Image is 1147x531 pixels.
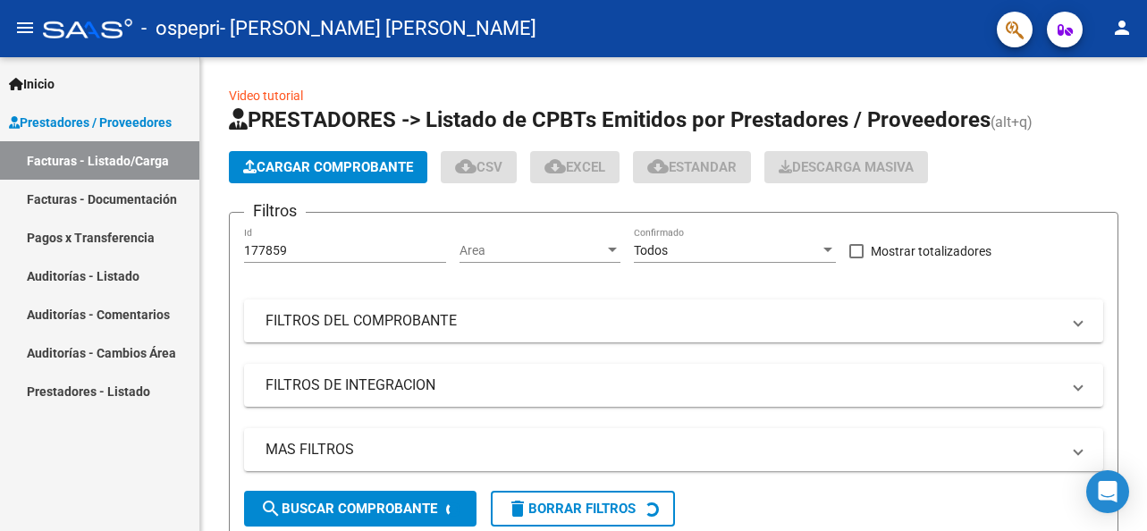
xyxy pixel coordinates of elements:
[460,243,604,258] span: Area
[507,498,528,519] mat-icon: delete
[244,364,1103,407] mat-expansion-panel-header: FILTROS DE INTEGRACION
[9,113,172,132] span: Prestadores / Proveedores
[507,501,636,517] span: Borrar Filtros
[260,498,282,519] mat-icon: search
[244,428,1103,471] mat-expansion-panel-header: MAS FILTROS
[220,9,536,48] span: - [PERSON_NAME] [PERSON_NAME]
[1086,470,1129,513] div: Open Intercom Messenger
[871,240,991,262] span: Mostrar totalizadores
[229,107,991,132] span: PRESTADORES -> Listado de CPBTs Emitidos por Prestadores / Proveedores
[266,440,1060,459] mat-panel-title: MAS FILTROS
[244,299,1103,342] mat-expansion-panel-header: FILTROS DEL COMPROBANTE
[455,159,502,175] span: CSV
[647,156,669,177] mat-icon: cloud_download
[244,198,306,223] h3: Filtros
[455,156,477,177] mat-icon: cloud_download
[244,491,477,527] button: Buscar Comprobante
[229,88,303,103] a: Video tutorial
[14,17,36,38] mat-icon: menu
[544,156,566,177] mat-icon: cloud_download
[634,243,668,257] span: Todos
[243,159,413,175] span: Cargar Comprobante
[260,501,437,517] span: Buscar Comprobante
[544,159,605,175] span: EXCEL
[491,491,675,527] button: Borrar Filtros
[266,375,1060,395] mat-panel-title: FILTROS DE INTEGRACION
[991,114,1033,131] span: (alt+q)
[9,74,55,94] span: Inicio
[530,151,620,183] button: EXCEL
[764,151,928,183] app-download-masive: Descarga masiva de comprobantes (adjuntos)
[441,151,517,183] button: CSV
[229,151,427,183] button: Cargar Comprobante
[764,151,928,183] button: Descarga Masiva
[141,9,220,48] span: - ospepri
[647,159,737,175] span: Estandar
[779,159,914,175] span: Descarga Masiva
[1111,17,1133,38] mat-icon: person
[266,311,1060,331] mat-panel-title: FILTROS DEL COMPROBANTE
[633,151,751,183] button: Estandar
